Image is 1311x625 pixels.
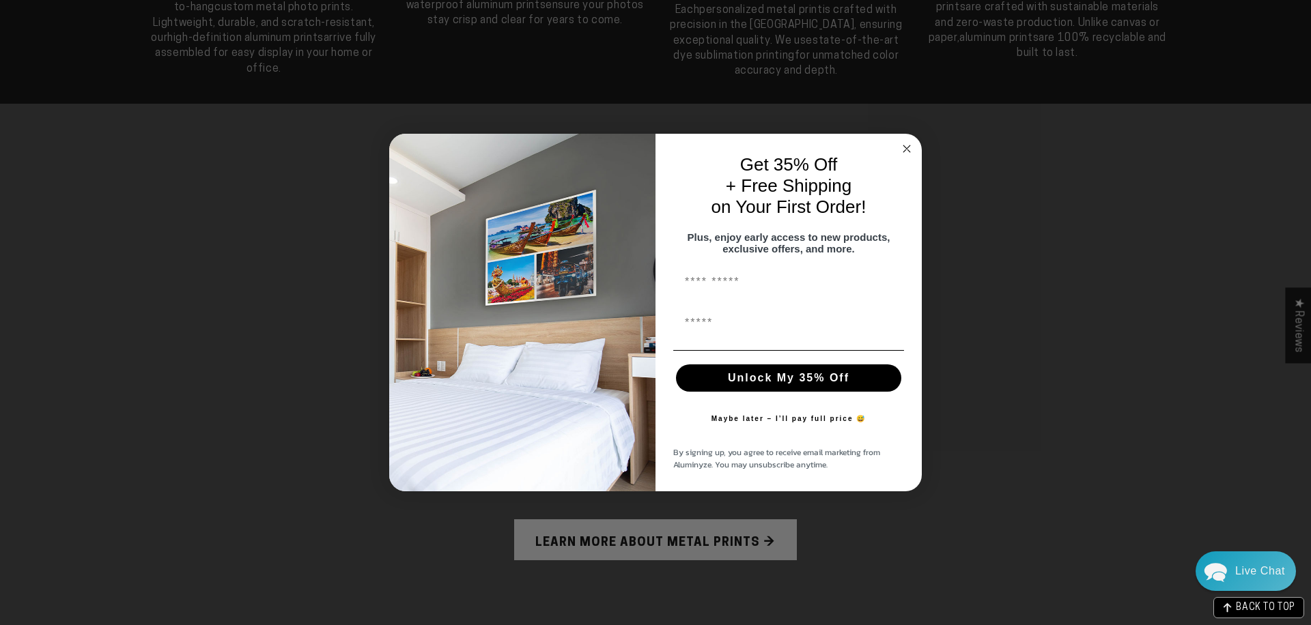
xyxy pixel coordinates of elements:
span: + Free Shipping [726,175,851,196]
button: Close dialog [899,141,915,157]
span: Plus, enjoy early access to new products, exclusive offers, and more. [688,231,890,255]
button: Unlock My 35% Off [676,364,901,392]
div: Chat widget toggle [1196,551,1296,591]
span: By signing up, you agree to receive email marketing from Aluminyze. You may unsubscribe anytime. [673,446,880,471]
img: 728e4f65-7e6c-44e2-b7d1-0292a396982f.jpeg [389,134,655,491]
img: underline [673,350,904,351]
div: Contact Us Directly [1235,551,1285,591]
span: on Your First Order! [711,197,866,217]
span: BACK TO TOP [1236,603,1295,613]
span: Get 35% Off [740,154,838,175]
button: Maybe later – I’ll pay full price 😅 [705,405,873,433]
